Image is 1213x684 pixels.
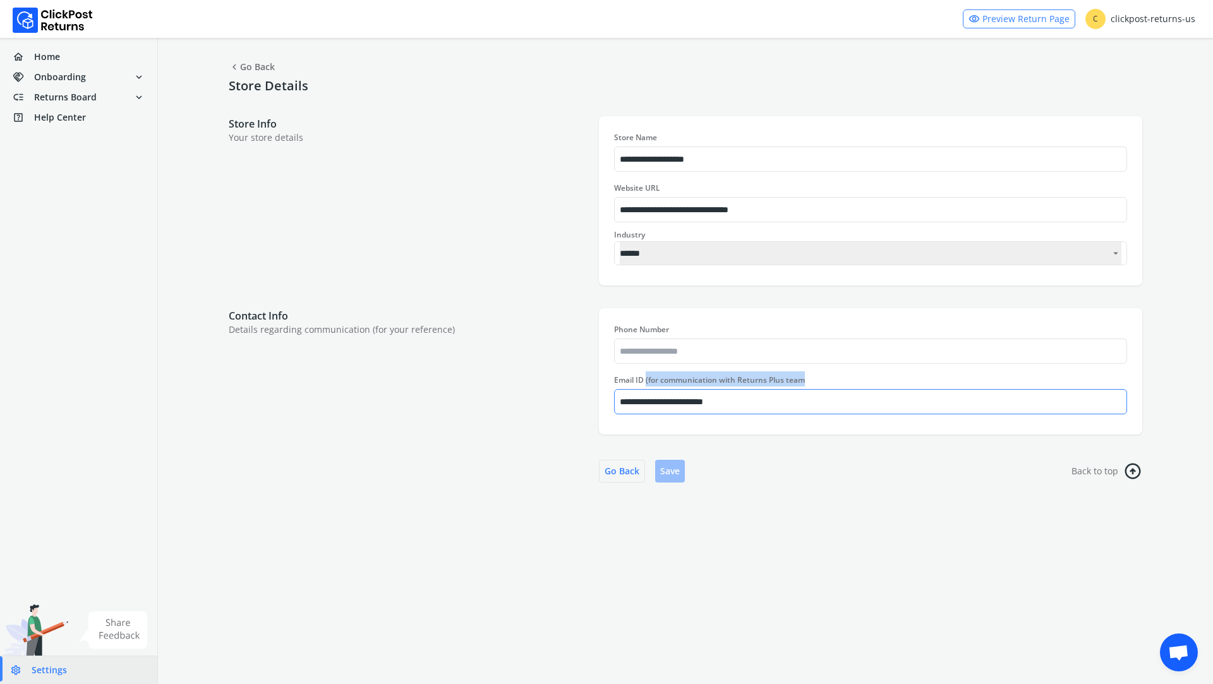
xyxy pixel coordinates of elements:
button: Go Back [599,460,645,483]
label: Phone Number [614,324,669,335]
span: Home [34,51,60,63]
div: Open chat [1160,633,1198,671]
span: handshake [13,68,34,86]
span: Back to top [1071,465,1118,477]
span: expand_more [133,88,145,106]
span: home [13,48,34,66]
p: Details regarding communication (for your reference) [229,323,586,336]
span: arrow_circle_right [1121,462,1144,481]
div: Industry [614,230,1127,240]
label: Website URL [614,183,660,193]
span: low_priority [13,88,34,106]
p: Contact Info [229,308,586,323]
h4: Store Details [229,78,1142,93]
span: Returns Board [34,91,97,104]
span: Help Center [34,111,86,124]
span: visibility [969,10,980,28]
label: Email ID (for communication with Returns Plus team [614,375,805,385]
span: Onboarding [34,71,86,83]
a: homeHome [8,48,150,66]
span: Settings [32,664,67,676]
span: Go Back [229,58,275,76]
span: chevron_left [229,58,240,76]
span: C [1085,9,1106,29]
a: visibilityPreview Return Page [963,9,1075,28]
span: expand_more [133,68,145,86]
img: share feedback [79,611,148,649]
label: Store Name [614,132,657,143]
span: help_center [13,109,34,126]
a: Back to toparrow_circle_right [1071,460,1142,483]
a: help_centerHelp Center [8,109,150,126]
p: Store Info [229,116,586,131]
span: settings [10,661,32,679]
div: clickpost-returns-us [1085,9,1195,29]
img: Logo [13,8,93,33]
button: Save [655,460,685,483]
p: Your store details [229,131,586,144]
